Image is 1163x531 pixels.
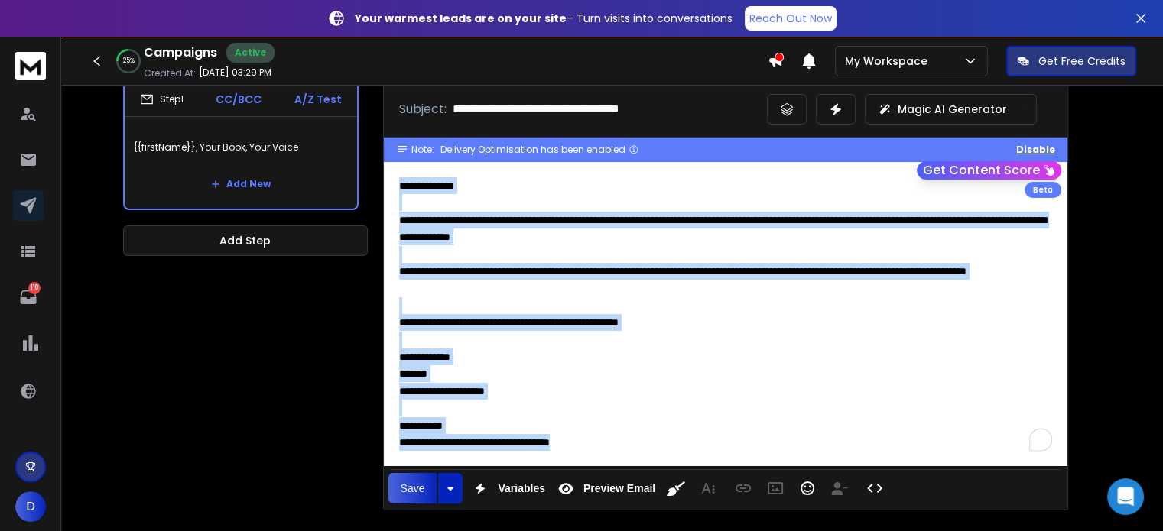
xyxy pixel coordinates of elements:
p: Reach Out Now [749,11,832,26]
img: logo [15,52,46,80]
p: My Workspace [845,53,934,69]
p: CC/BCC [216,92,262,107]
button: Emoticons [793,473,822,503]
p: {{firstName}}, Your Book, Your Voice [134,126,348,169]
div: Open Intercom Messenger [1107,478,1144,515]
button: Code View [860,473,889,503]
button: Add Step [123,225,368,256]
button: Insert Link (Ctrl+K) [729,473,758,503]
p: – Turn visits into conversations [355,11,733,26]
span: Note: [411,144,434,156]
button: D [15,491,46,522]
p: 25 % [123,57,135,66]
button: More Text [694,473,723,503]
div: Delivery Optimisation has been enabled [440,144,639,156]
li: Step1CC/BCCA/Z Test{{firstName}}, Your Book, Your VoiceAdd New [123,81,359,210]
div: Beta [1025,182,1061,198]
span: Variables [495,482,548,495]
p: Subject: [399,100,447,118]
button: Preview Email [551,473,658,503]
button: Disable [1016,144,1055,156]
p: 110 [28,282,41,294]
button: Magic AI Generator [865,94,1037,125]
button: Insert Unsubscribe Link [825,473,854,503]
p: Created At: [144,67,196,79]
p: Magic AI Generator [898,102,1007,117]
div: To enrich screen reader interactions, please activate Accessibility in Grammarly extension settings [384,162,1067,466]
button: Insert Image (Ctrl+P) [761,473,790,503]
button: Get Free Credits [1006,46,1136,76]
p: [DATE] 03:29 PM [199,66,271,79]
div: Active [226,43,275,63]
button: Add New [199,169,283,199]
button: Variables [466,473,548,503]
h1: Campaigns [144,44,217,62]
div: Step 1 [140,92,184,106]
button: Clean HTML [661,473,690,503]
a: Reach Out Now [745,6,837,31]
button: Get Content Score [917,161,1061,180]
p: Get Free Credits [1038,53,1126,69]
a: 110 [13,282,44,312]
button: Save [388,473,437,503]
span: Preview Email [580,482,658,495]
strong: Your warmest leads are on your site [355,11,567,26]
p: A/Z Test [294,92,342,107]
